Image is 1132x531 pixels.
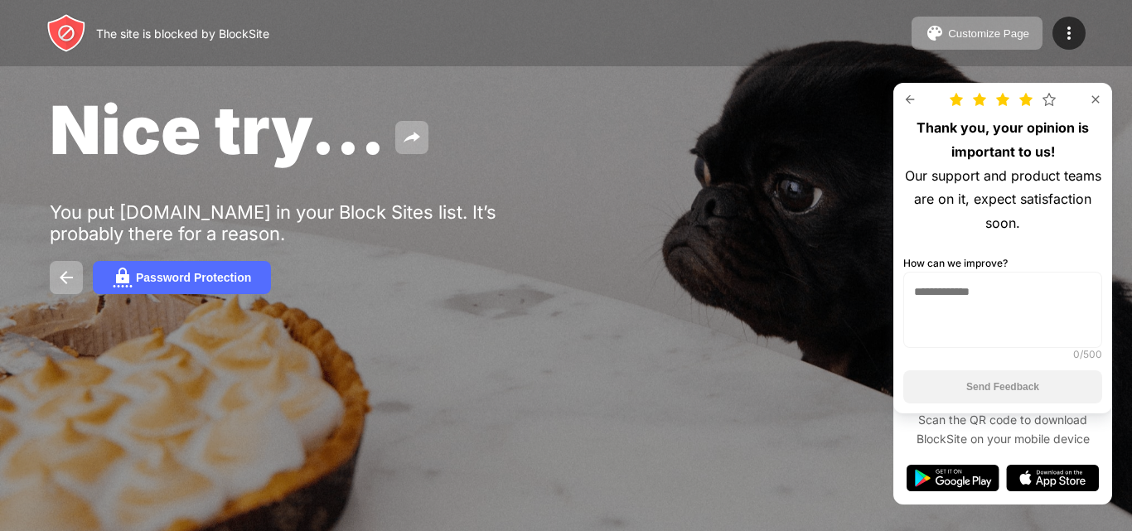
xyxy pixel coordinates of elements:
img: rate-us-back.svg [903,93,917,106]
img: star-full.svg [996,93,1009,106]
img: back.svg [56,268,76,287]
span: Nice try... [50,89,385,170]
img: star-full.svg [950,93,963,106]
div: You put [DOMAIN_NAME] in your Block Sites list. It’s probably there for a reason. [50,201,562,244]
img: header-logo.svg [46,13,86,53]
div: Customize Page [948,27,1029,40]
img: pallet.svg [925,23,945,43]
img: star-full.svg [973,93,986,106]
img: rate-us-close.svg [1089,93,1102,106]
div: Our support and product teams are on it, expect satisfaction soon. [903,164,1102,235]
div: How can we improve? [903,255,1008,272]
div: Password Protection [136,271,251,284]
img: share.svg [402,128,422,147]
img: star-full.svg [1019,93,1033,106]
img: password.svg [113,268,133,287]
img: google-play.svg [907,465,999,491]
img: star.svg [1043,93,1056,106]
img: app-store.svg [1006,465,1099,491]
div: 0 /500 [1073,348,1102,360]
button: Customize Page [912,17,1043,50]
img: menu-icon.svg [1059,23,1079,43]
button: Send Feedback [903,370,1102,403]
div: Scan the QR code to download BlockSite on your mobile device [907,411,1099,448]
button: Password Protection [93,261,271,294]
div: The site is blocked by BlockSite [96,27,269,41]
div: Thank you, your opinion is important to us! [903,116,1102,164]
